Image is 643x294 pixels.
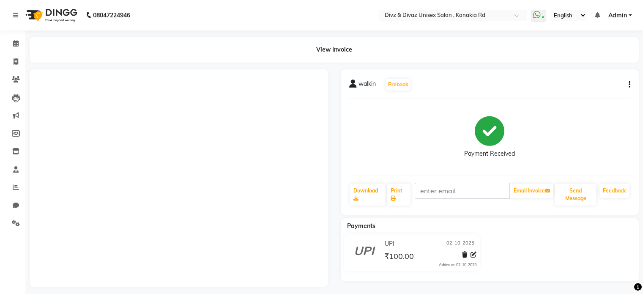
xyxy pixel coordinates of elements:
[510,184,553,198] button: Email Invoice
[599,184,629,198] a: Feedback
[350,184,386,206] a: Download
[93,3,130,27] b: 08047224946
[608,11,627,20] span: Admin
[555,184,596,206] button: Send Message
[446,239,474,248] span: 02-10-2025
[384,251,414,263] span: ₹100.00
[464,149,515,158] div: Payment Received
[386,79,410,91] button: Prebook
[30,37,639,63] div: View Invoice
[387,184,410,206] a: Print
[439,262,476,268] div: Added on 02-10-2025
[347,222,375,230] span: Payments
[415,183,510,199] input: enter email
[385,239,394,248] span: UPI
[358,80,376,91] span: walkin
[22,3,79,27] img: logo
